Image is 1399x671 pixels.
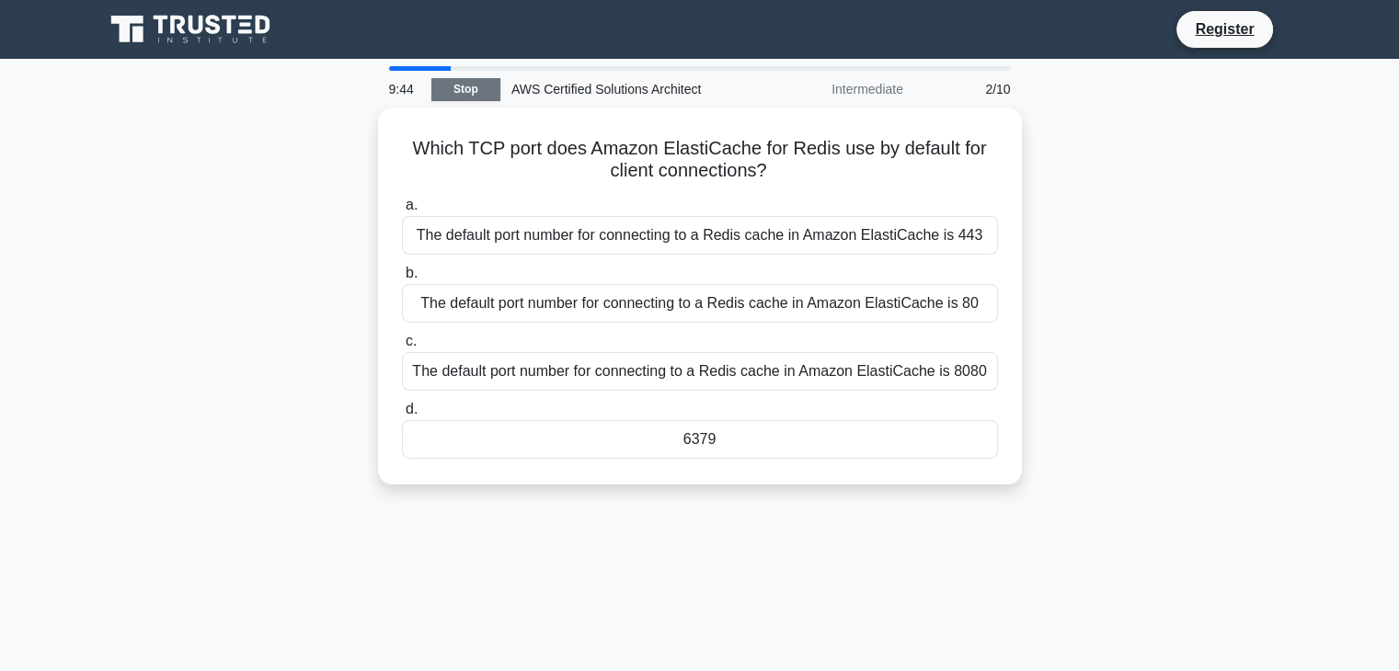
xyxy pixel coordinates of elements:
div: 9:44 [378,71,431,108]
div: AWS Certified Solutions Architect [500,71,753,108]
a: Register [1184,17,1265,40]
span: b. [406,265,418,280]
div: The default port number for connecting to a Redis cache in Amazon ElastiCache is 443 [402,216,998,255]
a: Stop [431,78,500,101]
span: d. [406,401,418,416]
h5: Which TCP port does Amazon ElastiCache for Redis use by default for client connections? [400,137,1000,183]
div: The default port number for connecting to a Redis cache in Amazon ElastiCache is 80 [402,284,998,323]
div: 6379 [402,420,998,459]
div: The default port number for connecting to a Redis cache in Amazon ElastiCache is 8080 [402,352,998,391]
div: 2/10 [914,71,1022,108]
div: Intermediate [753,71,914,108]
span: a. [406,197,418,212]
span: c. [406,333,417,348]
